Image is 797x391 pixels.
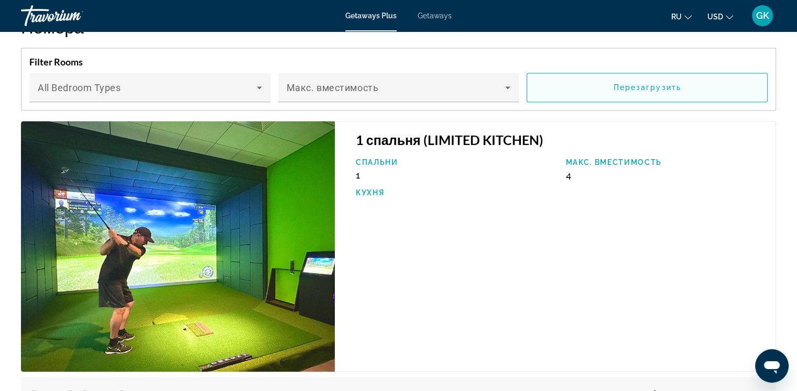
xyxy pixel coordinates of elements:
[356,132,765,148] h3: 1 спальня (LIMITED KITCHEN)
[671,13,682,21] span: ru
[29,56,768,68] h4: Filter Rooms
[565,158,765,166] p: Макс. вместимость
[755,349,789,383] iframe: Кнопка запуска окна обмена сообщениями
[21,121,335,372] img: Alma Resort
[356,188,555,197] p: Кухня
[756,10,769,21] span: GK
[287,82,379,93] span: Макс. вместимость
[614,83,681,92] span: Перезагрузить
[21,2,126,29] a: Travorium
[418,12,452,20] a: Getaways
[38,82,121,93] span: All Bedroom Types
[345,12,397,20] a: Getaways Plus
[671,9,692,24] button: Change language
[707,13,723,21] span: USD
[749,5,776,27] button: User Menu
[356,170,360,181] span: 1
[707,9,733,24] button: Change currency
[565,170,571,181] span: 4
[356,158,555,166] p: Спальни
[527,73,768,102] button: Перезагрузить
